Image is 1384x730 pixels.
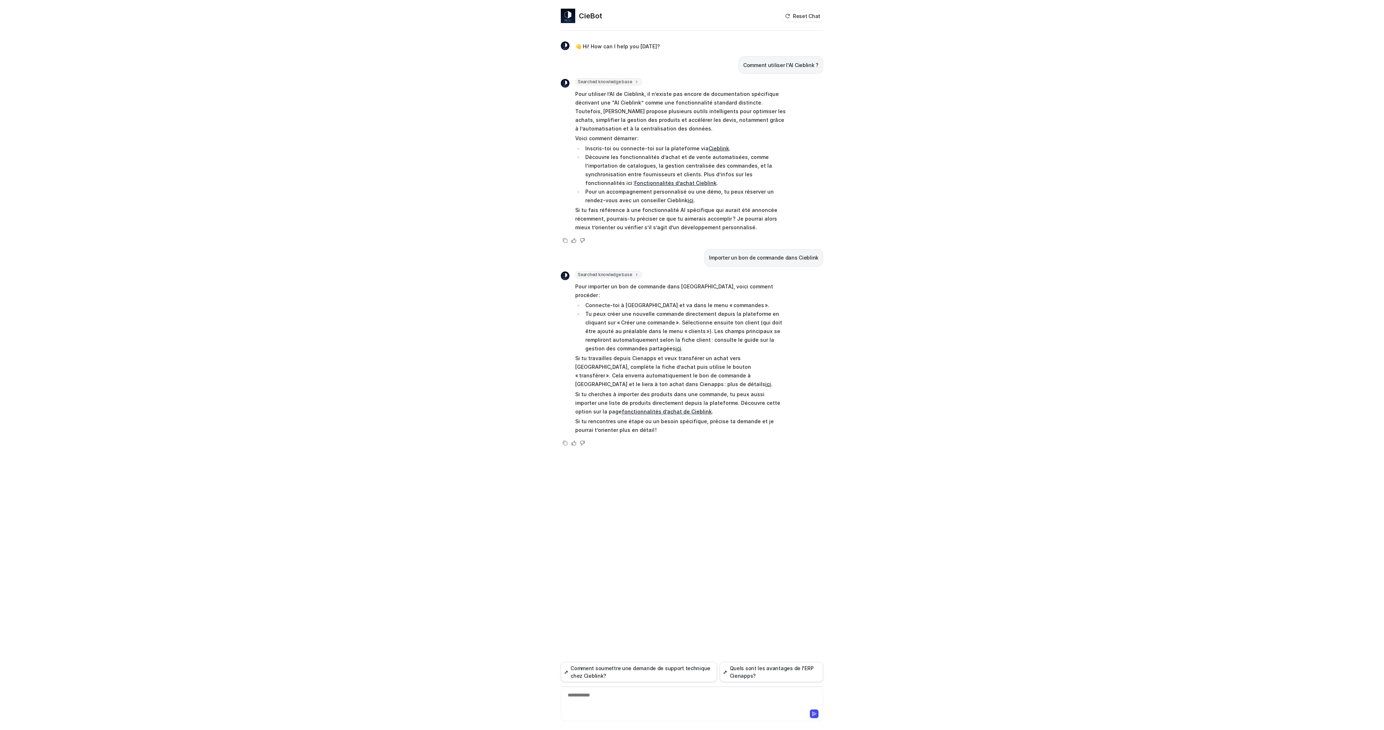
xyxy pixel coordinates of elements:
a: Cieblink [709,145,729,151]
p: Comment utiliser l'AI Cieblink ? [743,61,819,70]
span: Searched knowledge base [575,271,642,278]
a: ici [675,345,681,351]
p: Pour importer un bon de commande dans [GEOGRAPHIC_DATA], voici comment procéder : [575,282,786,300]
span: Searched knowledge base [575,78,642,85]
p: Si tu travailles depuis Cienapps et veux transférer un achat vers [GEOGRAPHIC_DATA], complète la ... [575,354,786,389]
p: Si tu rencontres une étape ou un besoin spécifique, précise ta demande et je pourrai t’orienter p... [575,417,786,434]
p: Voici comment démarrer : [575,134,786,143]
li: Tu peux créer une nouvelle commande directement depuis la plateforme en cliquant sur « Créer une ... [583,310,786,353]
p: Si tu fais référence à une fonctionnalité AI spécifique qui aurait été annoncée récemment, pourra... [575,206,786,232]
button: Quels sont les avantages de l'ERP Cienapps? [720,662,823,682]
li: Pour un accompagnement personnalisé ou une démo, tu peux réserver un rendez-vous avec un conseill... [583,187,786,205]
button: Reset Chat [783,11,823,21]
li: Connecte-toi à [GEOGRAPHIC_DATA] et va dans le menu « commandes ». [583,301,786,310]
p: Si tu cherches à importer des produits dans une commande, tu peux aussi importer une liste de pro... [575,390,786,416]
li: Inscris-toi ou connecte-toi sur la plateforme via . [583,144,786,153]
li: Découvre les fonctionnalités d’achat et de vente automatisées, comme l’importation de catalogues,... [583,153,786,187]
img: Widget [561,41,569,50]
p: 👋 Hi! How can I help you [DATE]? [575,42,660,51]
img: Widget [561,271,569,280]
h2: CieBot [579,11,602,21]
button: Comment soumettre une demande de support technique chez Cieblink? [561,662,717,682]
p: Importer un bon de commande dans Cieblink [709,253,819,262]
a: ici [765,381,771,387]
a: fonctionnalités d’achat de Cieblink [622,408,712,415]
a: ici [688,197,693,203]
p: Pour utiliser l’AI de Cieblink, il n’existe pas encore de documentation spécifique décrivant une ... [575,90,786,133]
a: Fonctionnalités d’achat Cieblink [634,180,717,186]
img: Widget [561,79,569,88]
img: Widget [561,9,575,23]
